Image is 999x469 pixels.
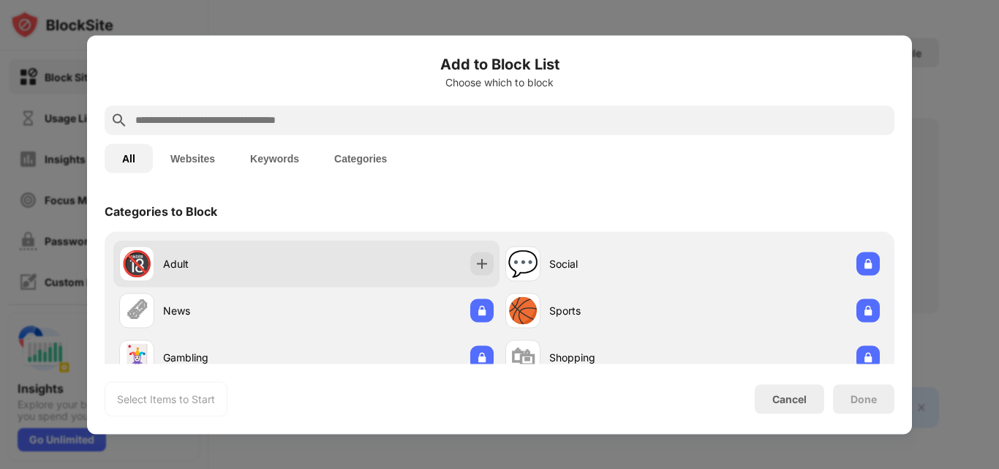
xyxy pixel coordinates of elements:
[124,296,149,326] div: 🗞
[117,391,215,406] div: Select Items to Start
[851,393,877,405] div: Done
[153,143,233,173] button: Websites
[105,143,153,173] button: All
[121,249,152,279] div: 🔞
[510,342,535,372] div: 🛍
[508,249,538,279] div: 💬
[772,393,807,405] div: Cancel
[110,111,128,129] img: search.svg
[163,303,306,318] div: News
[105,53,894,75] h6: Add to Block List
[163,350,306,365] div: Gambling
[163,256,306,271] div: Adult
[105,203,217,218] div: Categories to Block
[233,143,317,173] button: Keywords
[121,342,152,372] div: 🃏
[508,296,538,326] div: 🏀
[105,76,894,88] div: Choose which to block
[549,303,693,318] div: Sports
[549,256,693,271] div: Social
[549,350,693,365] div: Shopping
[317,143,404,173] button: Categories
